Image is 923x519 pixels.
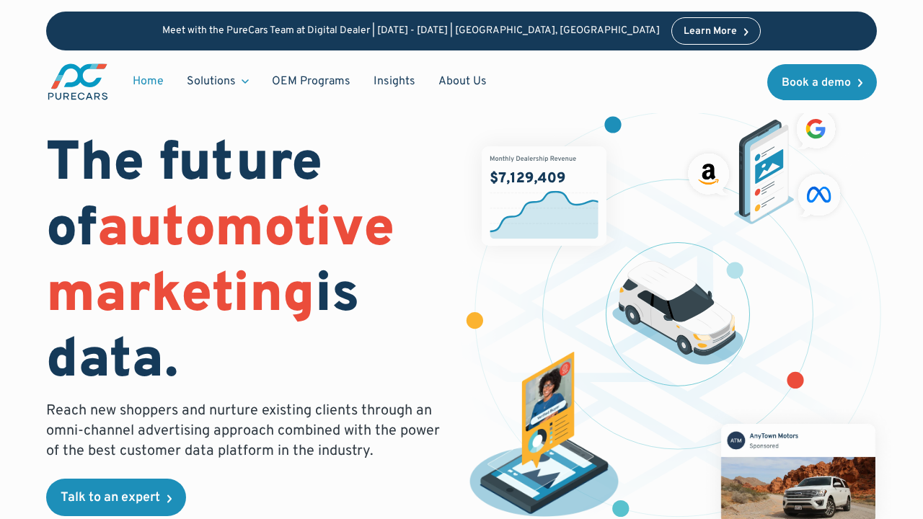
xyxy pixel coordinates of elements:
div: Book a demo [782,77,851,89]
img: purecars logo [46,62,110,102]
a: main [46,62,110,102]
div: Learn More [684,27,737,37]
a: Book a demo [767,64,877,100]
div: Solutions [175,68,260,95]
div: Talk to an expert [61,492,160,505]
div: Solutions [187,74,236,89]
h1: The future of is data. [46,133,444,396]
img: ads on social media and advertising partners [682,104,847,224]
a: Home [121,68,175,95]
p: Reach new shoppers and nurture existing clients through an omni-channel advertising approach comb... [46,401,444,461]
a: Insights [362,68,427,95]
a: Learn More [671,17,761,45]
p: Meet with the PureCars Team at Digital Dealer | [DATE] - [DATE] | [GEOGRAPHIC_DATA], [GEOGRAPHIC_... [162,25,660,37]
a: OEM Programs [260,68,362,95]
img: chart showing monthly dealership revenue of $7m [482,146,606,246]
span: automotive marketing [46,196,394,331]
a: About Us [427,68,498,95]
a: Talk to an expert [46,479,186,516]
img: illustration of a vehicle [612,261,743,365]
